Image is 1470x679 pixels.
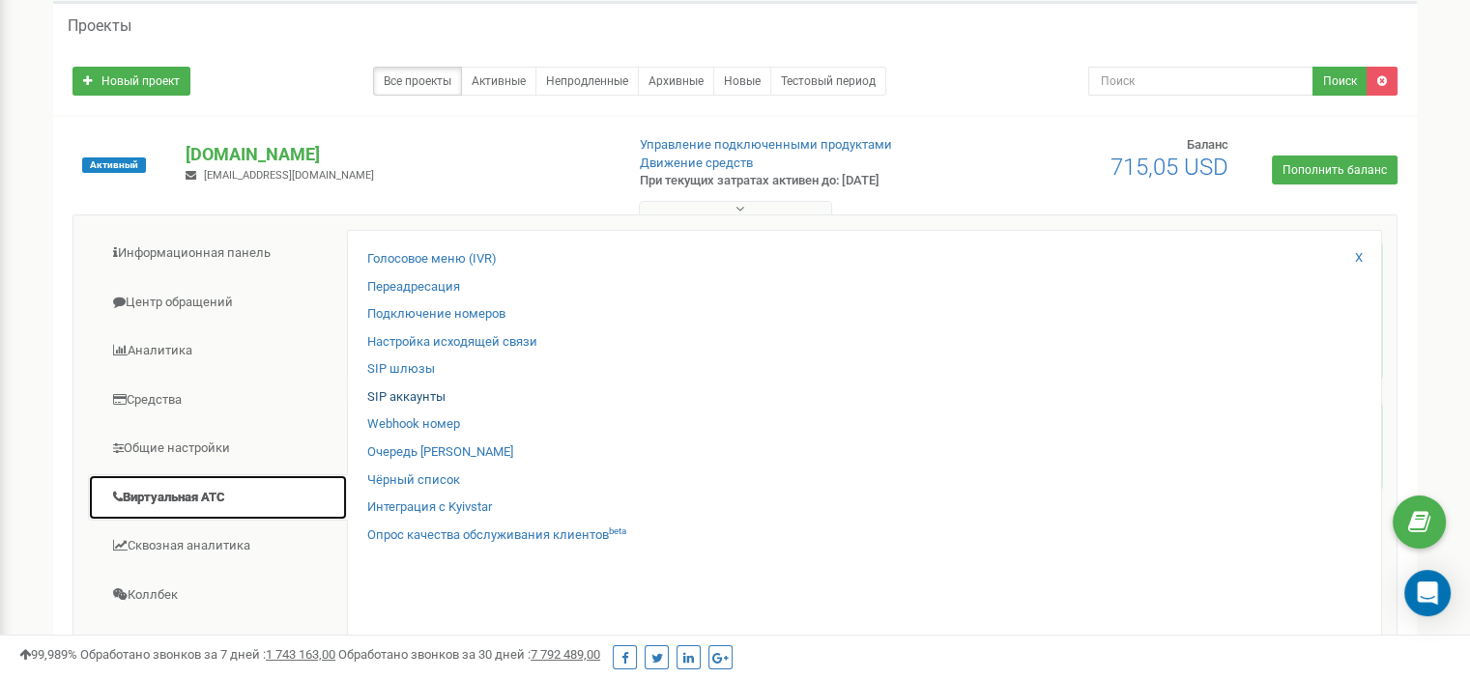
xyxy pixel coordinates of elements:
a: Чёрный список [367,471,460,490]
span: Обработано звонков за 30 дней : [338,647,600,662]
a: SIP аккаунты [367,388,446,407]
span: 99,989% [19,647,77,662]
a: Общие настройки [88,425,348,472]
a: Опрос качества обслуживания клиентовbeta [367,526,626,545]
span: [EMAIL_ADDRESS][DOMAIN_NAME] [204,169,374,182]
a: Очередь [PERSON_NAME] [367,443,513,462]
a: Интеграция с Kyivstar [367,498,492,517]
a: Голосовое меню (IVR) [367,250,497,269]
a: Коллбек [88,572,348,619]
a: Информационная панель [88,230,348,277]
a: Средства [88,377,348,424]
a: Активные [461,67,536,96]
span: 715,05 USD [1110,154,1228,181]
h5: Проекты [68,17,131,35]
a: Центр обращений [88,279,348,326]
u: 1 743 163,00 [266,647,335,662]
a: X [1355,249,1363,268]
span: Активный [82,157,146,173]
p: [DOMAIN_NAME] [186,142,608,167]
span: Баланс [1187,137,1228,152]
p: При текущих затратах активен до: [DATE] [640,172,949,190]
a: Аналитика [88,327,348,375]
a: Настройки Ringostat Smart Phone [88,621,348,668]
a: Переадресация [367,278,460,297]
sup: beta [609,525,626,536]
a: Виртуальная АТС [88,474,348,522]
button: Поиск [1312,67,1368,96]
a: Непродленные [535,67,639,96]
a: Управление подключенными продуктами [640,137,892,152]
a: Подключение номеров [367,305,505,324]
div: Open Intercom Messenger [1404,570,1451,616]
a: Настройка исходящей связи [367,333,537,352]
a: Архивные [638,67,714,96]
a: Движение средств [640,156,753,170]
a: Новый проект [72,67,190,96]
a: Пополнить баланс [1272,156,1398,184]
input: Поиск [1088,67,1313,96]
a: Webhook номер [367,415,460,434]
a: Новые [713,67,771,96]
a: Сквозная аналитика [88,523,348,570]
a: Все проекты [373,67,462,96]
a: SIP шлюзы [367,360,435,379]
a: Тестовый период [770,67,886,96]
u: 7 792 489,00 [531,647,600,662]
span: Обработано звонков за 7 дней : [80,647,335,662]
